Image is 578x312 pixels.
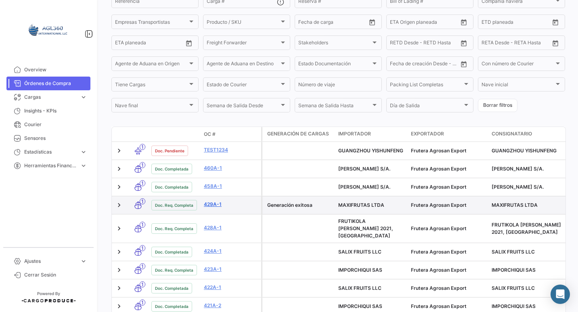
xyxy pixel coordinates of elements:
[549,16,561,28] button: Open calendar
[408,127,488,141] datatable-header-cell: Exportador
[207,20,279,26] span: Producto / SKU
[207,41,279,47] span: Freight Forwarder
[24,135,87,142] span: Sensores
[207,104,279,110] span: Semana de Salida Desde
[115,62,188,68] span: Agente de Aduana en Origen
[492,184,544,190] span: PERBONI S/A.
[24,80,87,87] span: Órdenes de Compra
[204,201,258,208] a: 429A-1
[488,127,569,141] datatable-header-cell: Consignatario
[155,249,188,255] span: Doc. Completada
[482,20,496,26] input: Desde
[24,162,77,169] span: Herramientas Financieras
[492,249,535,255] span: SALIX FRUITS LLC
[140,281,145,287] span: 1
[482,41,496,47] input: Desde
[338,130,371,137] span: Importador
[115,83,188,89] span: Tiene Cargas
[410,41,442,47] input: Hasta
[338,303,382,309] span: IMPORCHIQUI SAS
[390,20,404,26] input: Desde
[262,127,335,141] datatable-header-cell: Generación de cargas
[492,130,532,137] span: Consignatario
[155,303,188,310] span: Doc. Completada
[482,62,554,68] span: Con número de Courier
[204,224,258,231] a: 428A-1
[204,146,258,154] a: Test1234
[492,222,561,235] span: FRUTIKOLA JP KARACAS 2021, CA
[115,284,123,292] a: Expand/Collapse Row
[155,166,188,172] span: Doc. Completada
[80,148,87,156] span: expand_more
[80,162,87,169] span: expand_more
[338,166,390,172] span: PERBONI S/A.
[410,20,442,26] input: Hasta
[492,285,535,291] span: SALIX FRUITS LLC
[298,41,371,47] span: Stakeholders
[140,198,145,204] span: 1
[183,37,195,49] button: Open calendar
[115,266,123,274] a: Expand/Collapse Row
[80,258,87,265] span: expand_more
[80,94,87,101] span: expand_more
[492,267,536,273] span: IMPORCHIQUI SAS
[6,104,90,118] a: Insights - KPIs
[478,99,517,112] button: Borrar filtros
[6,118,90,131] a: Courier
[204,248,258,255] a: 424A-1
[551,285,570,304] div: Abrir Intercom Messenger
[298,104,371,110] span: Semana de Salida Hasta
[115,201,123,209] a: Expand/Collapse Row
[338,218,393,239] span: FRUTIKOLA JP KARACAS 2021, CA
[338,184,390,190] span: PERBONI S/A.
[155,285,188,291] span: Doc. Completada
[298,62,371,68] span: Estado Documentación
[502,20,534,26] input: Hasta
[318,20,351,26] input: Hasta
[128,131,148,137] datatable-header-cell: Modo de Transporte
[458,16,470,28] button: Open calendar
[338,202,384,208] span: MAXIFRUTAS LTDA
[6,131,90,145] a: Sensores
[155,184,188,190] span: Doc. Completada
[411,225,467,231] span: Frutera Agrosan Export
[411,303,467,309] span: Frutera Agrosan Export
[24,107,87,114] span: Insights - KPIs
[6,77,90,90] a: Órdenes de Compra
[115,302,123,310] a: Expand/Collapse Row
[492,166,544,172] span: PERBONI S/A.
[24,66,87,73] span: Overview
[207,62,279,68] span: Agente de Aduana en Destino
[204,183,258,190] a: 458A-1
[390,41,404,47] input: Desde
[115,20,188,26] span: Empresas Transportistas
[115,41,130,47] input: Desde
[140,300,145,306] span: 1
[411,267,467,273] span: Frutera Agrosan Export
[204,266,258,273] a: 423A-1
[502,41,534,47] input: Hasta
[135,41,168,47] input: Hasta
[115,248,123,256] a: Expand/Collapse Row
[115,225,123,233] a: Expand/Collapse Row
[155,202,193,208] span: Doc. Req. Completa
[140,144,145,150] span: 1
[410,62,442,68] input: Hasta
[267,202,332,209] div: Generación exitosa
[204,131,216,138] span: OC #
[24,121,87,128] span: Courier
[115,104,188,110] span: Nave final
[411,148,467,154] span: Frutera Agrosan Export
[338,285,381,291] span: SALIX FRUITS LLC
[335,127,408,141] datatable-header-cell: Importador
[390,104,463,110] span: Día de Salida
[549,37,561,49] button: Open calendar
[366,16,378,28] button: Open calendar
[411,130,444,137] span: Exportador
[155,148,184,154] span: Doc. Pendiente
[298,20,313,26] input: Desde
[115,165,123,173] a: Expand/Collapse Row
[155,225,193,232] span: Doc. Req. Completa
[204,302,258,309] a: 421A-2
[140,263,145,269] span: 1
